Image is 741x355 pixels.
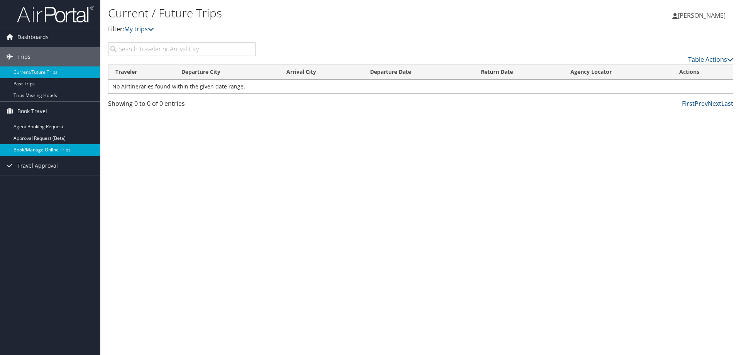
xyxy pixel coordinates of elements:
a: Prev [695,99,708,108]
a: Table Actions [688,55,733,64]
span: Travel Approval [17,156,58,175]
a: First [682,99,695,108]
th: Arrival City: activate to sort column ascending [279,65,363,80]
p: Filter: [108,24,525,34]
input: Search Traveler or Arrival City [108,42,256,56]
span: Trips [17,47,30,66]
th: Departure City: activate to sort column ascending [174,65,279,80]
a: My trips [124,25,154,33]
a: Next [708,99,721,108]
span: Dashboards [17,27,49,47]
th: Departure Date: activate to sort column descending [363,65,474,80]
span: [PERSON_NAME] [678,11,726,20]
th: Agency Locator: activate to sort column ascending [563,65,672,80]
img: airportal-logo.png [17,5,94,23]
th: Traveler: activate to sort column ascending [108,65,174,80]
td: No Airtineraries found within the given date range. [108,80,733,93]
th: Return Date: activate to sort column ascending [474,65,563,80]
span: Book Travel [17,102,47,121]
h1: Current / Future Trips [108,5,525,21]
a: [PERSON_NAME] [672,4,733,27]
div: Showing 0 to 0 of 0 entries [108,99,256,112]
a: Last [721,99,733,108]
th: Actions [672,65,733,80]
